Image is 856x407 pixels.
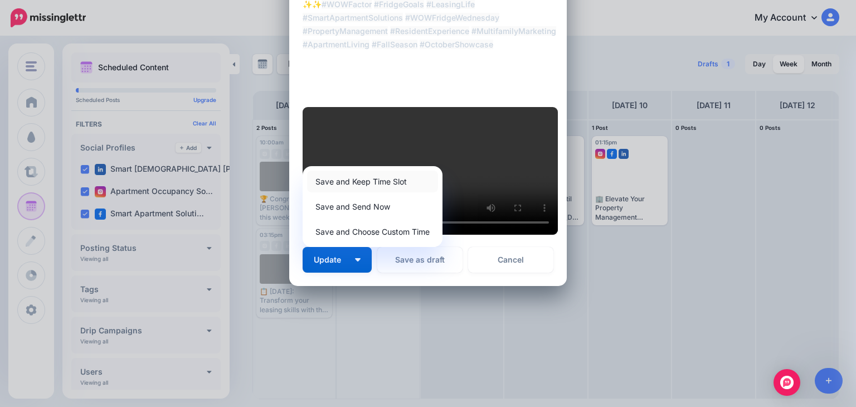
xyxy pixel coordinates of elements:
div: Update [303,166,442,247]
a: Cancel [468,247,553,273]
a: Save and Choose Custom Time [307,221,438,243]
div: Open Intercom Messenger [774,369,800,396]
a: Save and Send Now [307,196,438,217]
span: Update [314,256,349,264]
img: arrow-down-white.png [355,258,361,261]
a: Save and Keep Time Slot [307,171,438,192]
button: Save as draft [377,247,463,273]
button: Update [303,247,372,273]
